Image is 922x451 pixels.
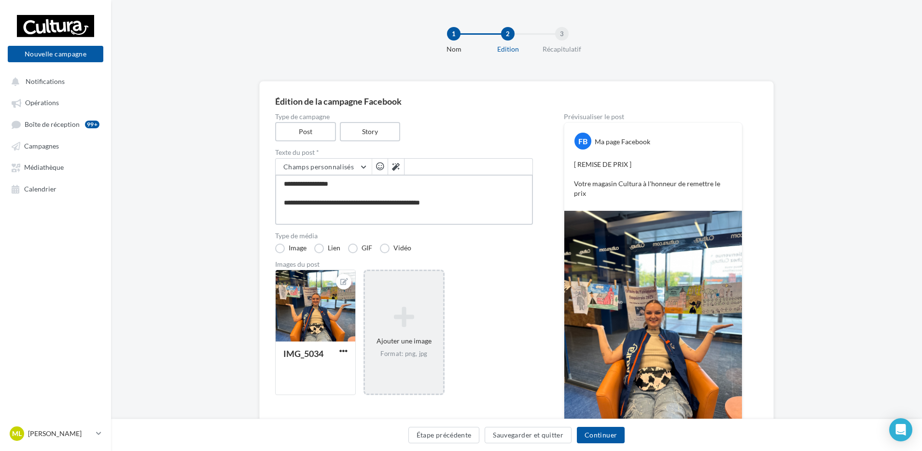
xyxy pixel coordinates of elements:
div: Édition de la campagne Facebook [275,97,758,106]
a: Calendrier [6,180,105,197]
label: Vidéo [380,244,411,253]
span: Boîte de réception [25,120,80,128]
div: Open Intercom Messenger [889,418,912,441]
span: Opérations [25,99,59,107]
span: Calendrier [24,185,56,193]
label: Image [275,244,307,253]
a: Campagnes [6,137,105,154]
div: Prévisualiser le post [564,113,742,120]
div: Images du post [275,261,533,268]
label: Story [340,122,401,141]
a: Opérations [6,94,105,111]
div: FB [574,133,591,150]
label: Type de campagne [275,113,533,120]
button: Sauvegarder et quitter [485,427,572,443]
label: Texte du post * [275,149,533,156]
button: Notifications [6,72,101,90]
div: 1 [447,27,461,41]
span: Notifications [26,77,65,85]
button: Étape précédente [408,427,480,443]
div: 3 [555,27,569,41]
div: Récapitulatif [531,44,593,54]
a: Boîte de réception99+ [6,115,105,133]
span: ML [12,429,22,438]
span: Médiathèque [24,164,64,172]
div: IMG_5034 [283,348,323,359]
label: Lien [314,244,340,253]
div: Edition [477,44,539,54]
button: Champs personnalisés [276,159,372,175]
div: Ma page Facebook [595,137,650,147]
p: [PERSON_NAME] [28,429,92,438]
span: Campagnes [24,142,59,150]
div: 2 [501,27,515,41]
label: Type de média [275,232,533,239]
label: GIF [348,244,372,253]
span: Champs personnalisés [283,163,354,171]
p: [ REMISE DE PRIX ] Votre magasin Cultura à l'honneur de remettre le prix [574,160,732,198]
div: Nom [423,44,485,54]
div: 99+ [85,121,99,128]
a: Médiathèque [6,158,105,176]
label: Post [275,122,336,141]
button: Continuer [577,427,625,443]
button: Nouvelle campagne [8,46,103,62]
a: ML [PERSON_NAME] [8,424,103,443]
